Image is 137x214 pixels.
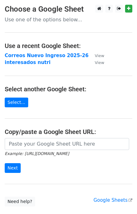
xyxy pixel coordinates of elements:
h4: Select another Google Sheet: [5,85,132,93]
a: Need help? [5,197,35,206]
a: Correos Nuevo Ingreso 2025-26 [5,53,88,58]
a: View [88,53,104,58]
input: Paste your Google Sheet URL here [5,138,129,150]
a: Select... [5,98,28,107]
a: interesados nutri [5,60,50,65]
small: View [95,53,104,58]
a: Google Sheets [93,197,132,203]
small: Example: [URL][DOMAIN_NAME] [5,151,69,156]
input: Next [5,163,21,173]
h3: Choose a Google Sheet [5,5,132,14]
a: View [88,60,104,65]
h4: Copy/paste a Google Sheet URL: [5,128,132,136]
p: Use one of the options below... [5,16,132,23]
small: View [95,60,104,65]
h4: Use a recent Google Sheet: [5,42,132,50]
